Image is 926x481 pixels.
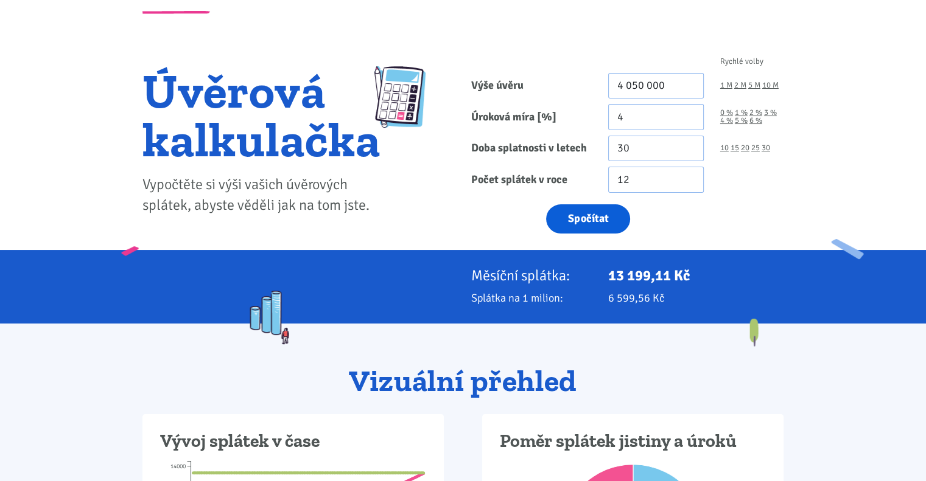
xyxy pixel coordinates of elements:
[749,117,762,125] a: 6 %
[735,109,748,117] a: 1 %
[142,66,381,164] h1: Úvěrová kalkulačka
[764,109,777,117] a: 3 %
[741,144,749,152] a: 20
[608,267,784,284] p: 13 199,11 Kč
[720,58,763,66] span: Rychlé volby
[546,204,630,234] button: Spočítat
[762,144,770,152] a: 30
[142,365,784,398] h2: Vizuální přehled
[142,175,381,216] p: Vypočtěte si výši vašich úvěrových splátek, abyste věděli jak na tom jste.
[463,136,600,162] label: Doba splatnosti v letech
[720,81,732,89] a: 1 M
[160,430,426,453] h3: Vývoj splátek v čase
[720,144,729,152] a: 10
[735,117,748,125] a: 5 %
[463,104,600,130] label: Úroková míra [%]
[720,117,733,125] a: 4 %
[731,144,739,152] a: 15
[749,109,762,117] a: 2 %
[720,109,733,117] a: 0 %
[500,430,766,453] h3: Poměr splátek jistiny a úroků
[751,144,760,152] a: 25
[471,267,592,284] p: Měsíční splátka:
[471,289,592,306] p: Splátka na 1 milion:
[463,167,600,193] label: Počet splátek v roce
[463,73,600,99] label: Výše úvěru
[762,81,779,89] a: 10 M
[748,81,760,89] a: 5 M
[734,81,746,89] a: 2 M
[170,463,186,470] tspan: 14000
[608,289,784,306] p: 6 599,56 Kč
